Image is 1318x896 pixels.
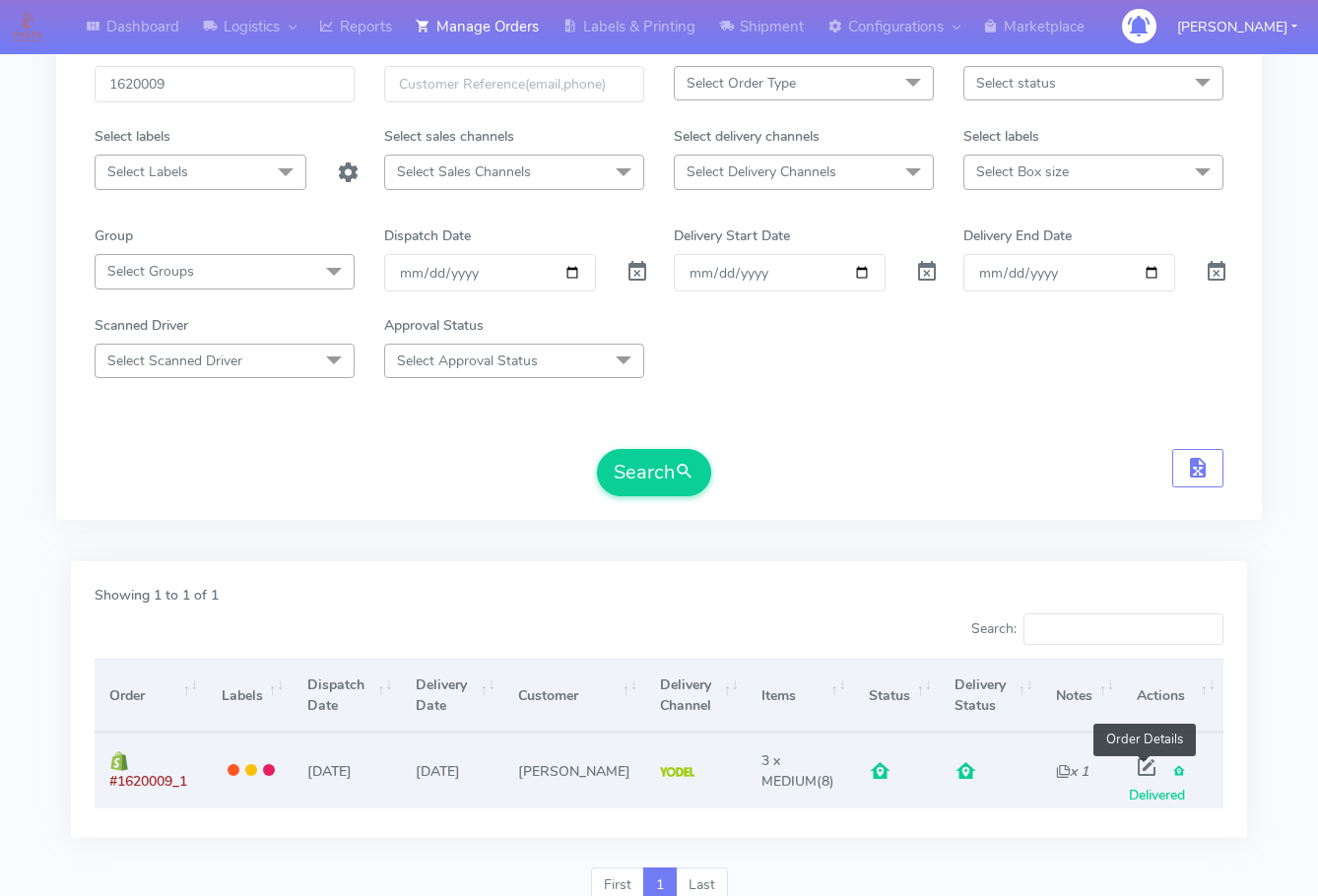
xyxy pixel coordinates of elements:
[107,352,242,370] span: Select Scanned Driver
[645,659,747,733] th: Delivery Channel: activate to sort column ascending
[95,126,170,147] label: Select labels
[109,772,187,791] span: #1620009_1
[401,659,503,733] th: Delivery Date: activate to sort column ascending
[107,262,194,281] span: Select Groups
[976,162,1069,181] span: Select Box size
[1122,659,1223,733] th: Actions: activate to sort column ascending
[293,733,401,807] td: [DATE]
[660,767,694,777] img: Yodel
[687,74,796,93] span: Select Order Type
[384,126,514,147] label: Select sales channels
[503,733,645,807] td: [PERSON_NAME]
[687,162,836,181] span: Select Delivery Channels
[397,352,538,370] span: Select Approval Status
[95,315,188,336] label: Scanned Driver
[1023,613,1223,645] input: Search:
[976,74,1056,93] span: Select status
[971,613,1223,645] label: Search:
[761,751,817,791] span: 3 x MEDIUM
[293,659,401,733] th: Dispatch Date: activate to sort column ascending
[95,66,355,102] input: Order Id
[503,659,645,733] th: Customer: activate to sort column ascending
[109,751,129,771] img: shopify.png
[1056,762,1088,781] i: x 1
[963,225,1072,246] label: Delivery End Date
[384,225,471,246] label: Dispatch Date
[940,659,1041,733] th: Delivery Status: activate to sort column ascending
[95,659,206,733] th: Order: activate to sort column ascending
[674,126,820,147] label: Select delivery channels
[597,449,711,496] button: Search
[401,733,503,807] td: [DATE]
[963,126,1039,147] label: Select labels
[384,315,484,336] label: Approval Status
[854,659,940,733] th: Status: activate to sort column ascending
[747,659,854,733] th: Items: activate to sort column ascending
[397,162,531,181] span: Select Sales Channels
[95,585,219,606] label: Showing 1 to 1 of 1
[761,751,834,791] span: (8)
[1041,659,1122,733] th: Notes: activate to sort column ascending
[206,659,292,733] th: Labels: activate to sort column ascending
[384,66,644,102] input: Customer Reference(email,phone)
[107,162,188,181] span: Select Labels
[1162,7,1312,47] button: [PERSON_NAME]
[674,225,790,246] label: Delivery Start Date
[95,225,133,246] label: Group
[1129,762,1186,804] span: Delivered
